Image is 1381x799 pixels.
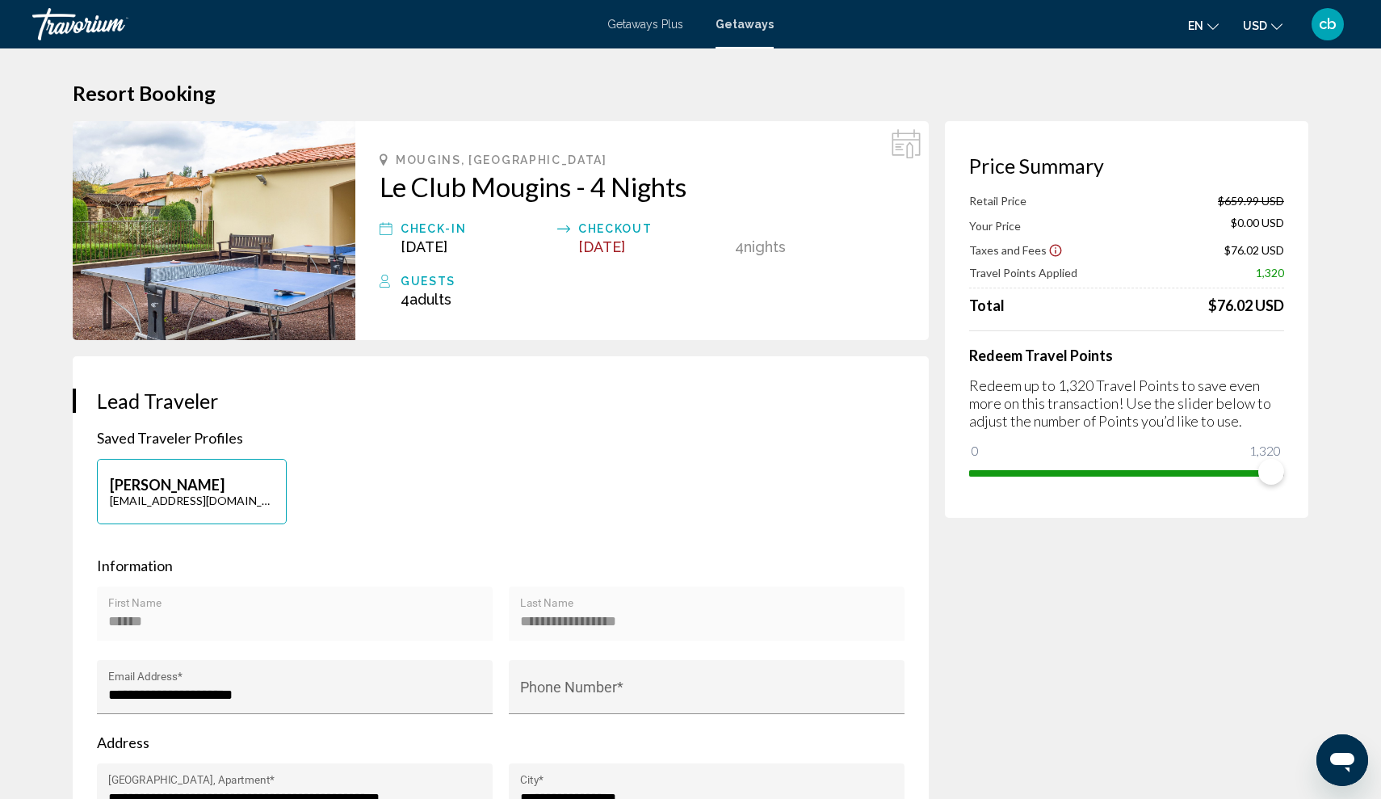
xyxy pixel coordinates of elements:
[969,242,1063,258] button: Show Taxes and Fees breakdown
[1188,14,1219,37] button: Change language
[1247,441,1283,460] span: 1,320
[969,194,1026,208] span: Retail Price
[578,219,727,238] div: Checkout
[1256,266,1284,280] span: 1,320
[1218,194,1284,208] span: $659.99 USD
[401,219,549,238] div: Check-In
[1231,216,1284,233] span: $0.00 USD
[97,389,905,413] h3: Lead Traveler
[969,219,1021,233] span: Your Price
[969,441,981,460] span: 0
[380,170,905,203] a: Le Club Mougins - 4 Nights
[969,296,1005,314] span: Total
[1316,734,1368,786] iframe: Botón para iniciar la ventana de mensajería
[969,243,1047,257] span: Taxes and Fees
[1048,242,1063,257] button: Show Taxes and Fees disclaimer
[1319,16,1337,32] span: cb
[578,238,625,255] span: [DATE]
[969,376,1284,430] p: Redeem up to 1,320 Travel Points to save even more on this transaction! Use the slider below to a...
[735,238,744,255] span: 4
[1224,243,1284,257] span: $76.02 USD
[401,271,905,291] div: Guests
[1307,7,1349,41] button: User Menu
[97,459,287,524] button: [PERSON_NAME][EMAIL_ADDRESS][DOMAIN_NAME]
[607,18,683,31] a: Getaways Plus
[969,266,1077,280] span: Travel Points Applied
[744,238,786,255] span: Nights
[73,81,1308,105] h1: Resort Booking
[969,347,1284,364] h4: Redeem Travel Points
[401,291,451,308] span: 4
[969,153,1284,178] h3: Price Summary
[1188,19,1203,32] span: en
[110,476,274,494] p: [PERSON_NAME]
[409,291,451,308] span: Adults
[97,557,905,574] p: Information
[401,238,447,255] span: [DATE]
[97,429,905,447] p: Saved Traveler Profiles
[716,18,774,31] a: Getaways
[1243,19,1267,32] span: USD
[1243,14,1282,37] button: Change currency
[1208,296,1284,314] div: $76.02 USD
[32,8,591,40] a: Travorium
[396,153,607,166] span: Mougins, [GEOGRAPHIC_DATA]
[110,494,274,507] p: [EMAIL_ADDRESS][DOMAIN_NAME]
[97,734,905,751] p: Address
